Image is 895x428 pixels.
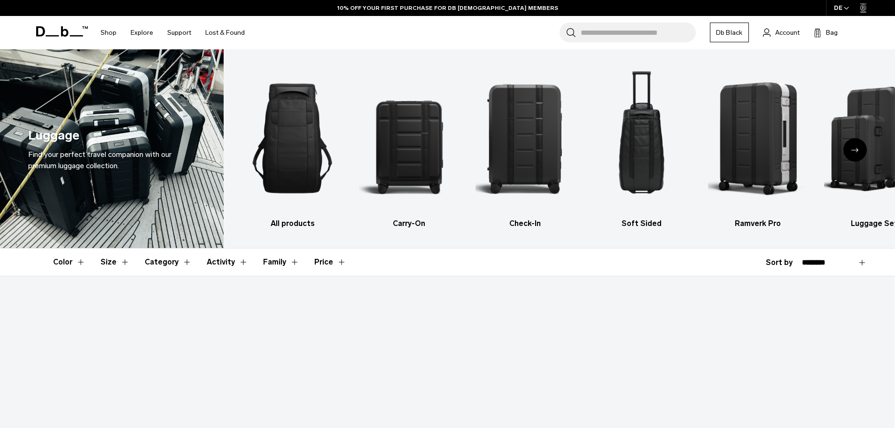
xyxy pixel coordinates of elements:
[314,249,346,276] button: Toggle Price
[359,63,459,229] a: Db Carry-On
[207,249,248,276] button: Toggle Filter
[337,4,558,12] a: 10% OFF YOUR FIRST PURCHASE FOR DB [DEMOGRAPHIC_DATA] MEMBERS
[708,63,808,213] img: Db
[359,218,459,229] h3: Carry-On
[710,23,749,42] a: Db Black
[242,218,342,229] h3: All products
[242,63,342,229] a: Db All products
[475,63,576,229] a: Db Check-In
[167,16,191,49] a: Support
[475,63,576,229] li: 3 / 6
[101,249,130,276] button: Toggle Filter
[101,16,117,49] a: Shop
[263,249,299,276] button: Toggle Filter
[28,150,171,170] span: Find your perfect travel companion with our premium luggage collection.
[359,63,459,213] img: Db
[814,27,838,38] button: Bag
[775,28,800,38] span: Account
[708,63,808,229] li: 5 / 6
[708,63,808,229] a: Db Ramverk Pro
[28,126,79,145] h1: Luggage
[145,249,192,276] button: Toggle Filter
[359,63,459,229] li: 2 / 6
[242,63,342,213] img: Db
[826,28,838,38] span: Bag
[591,218,692,229] h3: Soft Sided
[708,218,808,229] h3: Ramverk Pro
[475,218,576,229] h3: Check-In
[93,16,252,49] nav: Main Navigation
[205,16,245,49] a: Lost & Found
[475,63,576,213] img: Db
[843,138,867,162] div: Next slide
[242,63,342,229] li: 1 / 6
[591,63,692,229] li: 4 / 6
[591,63,692,229] a: Db Soft Sided
[131,16,153,49] a: Explore
[591,63,692,213] img: Db
[53,249,86,276] button: Toggle Filter
[763,27,800,38] a: Account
